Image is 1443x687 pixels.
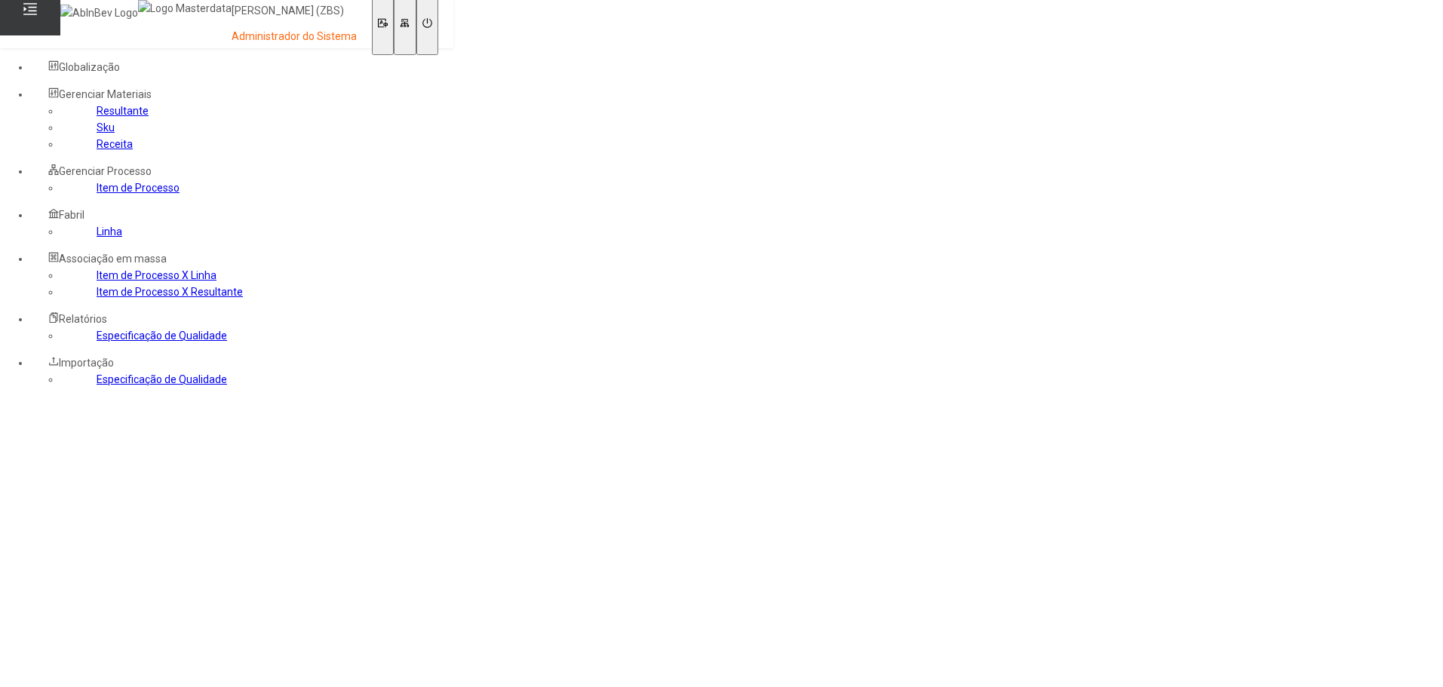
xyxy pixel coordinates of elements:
[59,209,84,221] span: Fabril
[232,4,357,19] p: [PERSON_NAME] (ZBS)
[60,5,138,21] img: AbInBev Logo
[97,138,133,150] a: Receita
[97,105,149,117] a: Resultante
[59,253,167,265] span: Associação em massa
[59,61,120,73] span: Globalização
[59,313,107,325] span: Relatórios
[97,225,122,238] a: Linha
[97,286,243,298] a: Item de Processo X Resultante
[97,373,227,385] a: Especificação de Qualidade
[232,29,357,44] p: Administrador do Sistema
[97,269,216,281] a: Item de Processo X Linha
[59,357,114,369] span: Importação
[97,121,115,133] a: Sku
[59,165,152,177] span: Gerenciar Processo
[59,88,152,100] span: Gerenciar Materiais
[97,182,180,194] a: Item de Processo
[97,330,227,342] a: Especificação de Qualidade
